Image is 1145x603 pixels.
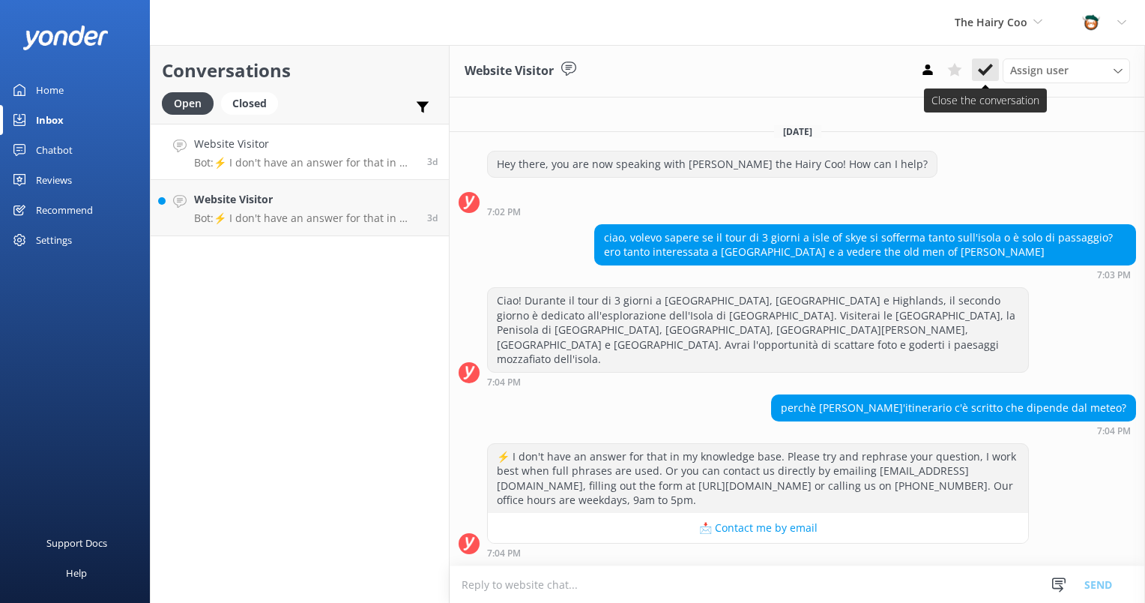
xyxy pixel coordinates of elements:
button: 📩 Contact me by email [488,513,1028,543]
div: Aug 29 2025 07:04pm (UTC +01:00) Europe/Dublin [771,425,1136,436]
div: Ciao! Durante il tour di 3 giorni a [GEOGRAPHIC_DATA], [GEOGRAPHIC_DATA] e Highlands, il secondo ... [488,288,1028,372]
a: Website VisitorBot:⚡ I don't have an answer for that in my knowledge base. Please try and rephras... [151,124,449,180]
div: Aug 29 2025 07:04pm (UTC +01:00) Europe/Dublin [487,376,1029,387]
img: yonder-white-logo.png [22,25,109,50]
strong: 7:04 PM [1097,427,1131,436]
div: perchè [PERSON_NAME]'itinerario c'è scritto che dipende dal meteo? [772,395,1135,421]
div: Open [162,92,214,115]
div: Home [36,75,64,105]
h3: Website Visitor [465,61,554,81]
span: [DATE] [774,125,821,138]
span: Aug 29 2025 07:04pm (UTC +01:00) Europe/Dublin [427,155,438,168]
div: Assign User [1003,58,1130,82]
div: Support Docs [46,528,107,558]
strong: 7:03 PM [1097,271,1131,280]
a: Open [162,94,221,111]
strong: 7:04 PM [487,549,521,558]
div: Recommend [36,195,93,225]
div: Closed [221,92,278,115]
div: Inbox [36,105,64,135]
div: ciao, volevo sapere se il tour di 3 giorni a isle of skye si sofferma tanto sull'isola o è solo d... [595,225,1135,265]
span: Assign user [1010,62,1069,79]
div: Reviews [36,165,72,195]
span: Aug 29 2025 04:15pm (UTC +01:00) Europe/Dublin [427,211,438,224]
div: Chatbot [36,135,73,165]
p: Bot: ⚡ I don't have an answer for that in my knowledge base. Please try and rephrase your questio... [194,211,416,225]
div: Help [66,558,87,588]
div: Aug 29 2025 07:03pm (UTC +01:00) Europe/Dublin [594,269,1136,280]
h4: Website Visitor [194,191,416,208]
a: Website VisitorBot:⚡ I don't have an answer for that in my knowledge base. Please try and rephras... [151,180,449,236]
div: Settings [36,225,72,255]
span: The Hairy Coo [955,15,1027,29]
strong: 7:04 PM [487,378,521,387]
div: Hey there, you are now speaking with [PERSON_NAME] the Hairy Coo! How can I help? [488,151,937,177]
a: Closed [221,94,286,111]
strong: 7:02 PM [487,208,521,217]
img: 457-1738239164.png [1080,11,1102,34]
div: Aug 29 2025 07:02pm (UTC +01:00) Europe/Dublin [487,206,937,217]
h2: Conversations [162,56,438,85]
h4: Website Visitor [194,136,416,152]
p: Bot: ⚡ I don't have an answer for that in my knowledge base. Please try and rephrase your questio... [194,156,416,169]
div: Aug 29 2025 07:04pm (UTC +01:00) Europe/Dublin [487,547,1029,558]
div: ⚡ I don't have an answer for that in my knowledge base. Please try and rephrase your question, I ... [488,444,1028,513]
